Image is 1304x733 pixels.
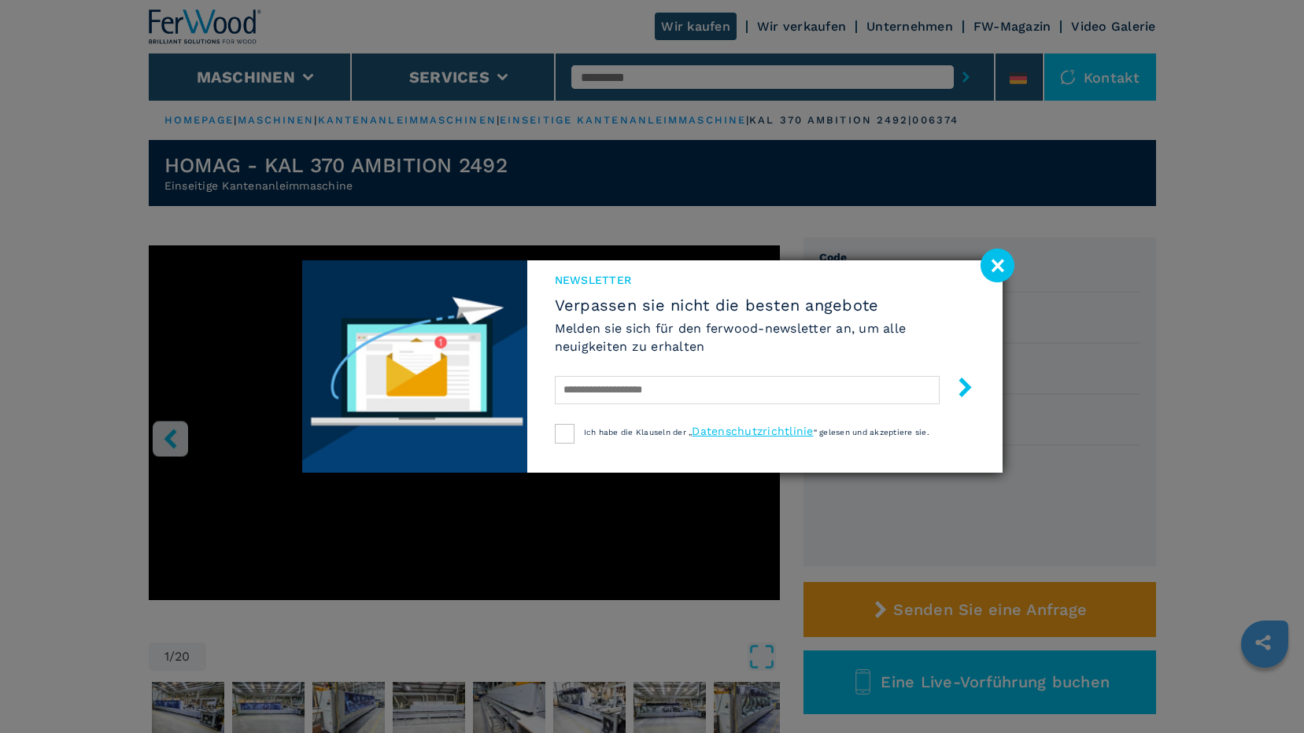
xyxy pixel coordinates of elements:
span: “ gelesen und akzeptiere sie. [814,428,929,436]
button: submit-button [940,371,975,408]
img: Newsletter image [302,260,527,473]
h6: Melden sie sich für den ferwood-newsletter an, um alle neuigkeiten zu erhalten [555,319,975,355]
span: Newsletter [555,272,975,288]
span: Verpassen sie nicht die besten angebote [555,296,975,315]
a: Datenschutzrichtlinie [692,425,813,437]
span: Ich habe die Klauseln der „ [584,428,693,436]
